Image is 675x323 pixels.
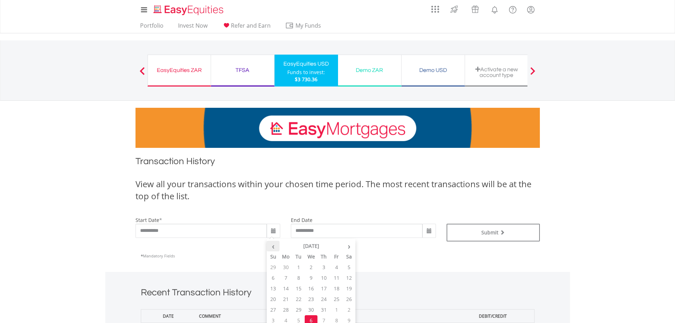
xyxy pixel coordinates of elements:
[305,251,317,262] th: We
[151,2,226,16] a: Home page
[431,5,439,13] img: grid-menu-icon.svg
[330,251,343,262] th: Fr
[267,294,280,305] td: 20
[267,262,280,273] td: 29
[317,294,330,305] td: 24
[280,262,292,273] td: 30
[427,2,444,13] a: AppsGrid
[305,294,317,305] td: 23
[280,241,343,251] th: [DATE]
[135,178,540,202] div: View all your transactions within your chosen time period. The most recent transactions will be a...
[195,309,452,323] th: Comment
[486,2,504,16] a: Notifications
[317,273,330,283] td: 10
[280,251,292,262] th: Mo
[343,283,355,294] td: 19
[267,283,280,294] td: 13
[135,155,540,171] h1: Transaction History
[330,294,343,305] td: 25
[343,262,355,273] td: 5
[317,305,330,315] td: 31
[152,65,206,75] div: EasyEquities ZAR
[504,2,522,16] a: FAQ's and Support
[330,305,343,315] td: 1
[522,2,540,17] a: My Profile
[280,305,292,315] td: 28
[292,262,305,273] td: 1
[141,309,195,323] th: Date
[267,305,280,315] td: 27
[135,108,540,148] img: EasyMortage Promotion Banner
[317,262,330,273] td: 3
[317,251,330,262] th: Th
[305,262,317,273] td: 2
[295,76,317,83] span: $3 730.36
[231,22,271,29] span: Refer and Earn
[343,251,355,262] th: Sa
[141,253,175,258] span: Mandatory Fields
[452,309,534,323] th: Debit/Credit
[305,283,317,294] td: 16
[406,65,460,75] div: Demo USD
[343,305,355,315] td: 2
[287,69,325,76] div: Funds to invest:
[330,262,343,273] td: 4
[279,59,334,69] div: EasyEquities USD
[291,217,312,223] label: end date
[141,286,535,302] h1: Recent Transaction History
[343,273,355,283] td: 12
[280,294,292,305] td: 21
[215,65,270,75] div: TFSA
[280,273,292,283] td: 7
[447,224,540,241] button: Submit
[469,4,481,15] img: vouchers-v2.svg
[267,273,280,283] td: 6
[305,305,317,315] td: 30
[219,22,273,33] a: Refer and Earn
[292,294,305,305] td: 22
[285,21,332,30] span: My Funds
[317,283,330,294] td: 17
[280,283,292,294] td: 14
[343,294,355,305] td: 26
[305,273,317,283] td: 9
[469,66,524,78] div: Activate a new account type
[330,273,343,283] td: 11
[342,65,397,75] div: Demo ZAR
[465,2,486,15] a: Vouchers
[330,283,343,294] td: 18
[292,251,305,262] th: Tu
[267,241,280,251] th: ‹
[292,305,305,315] td: 29
[135,217,159,223] label: start date
[137,22,166,33] a: Portfolio
[292,273,305,283] td: 8
[267,251,280,262] th: Su
[343,241,355,251] th: ›
[152,4,226,16] img: EasyEquities_Logo.png
[292,283,305,294] td: 15
[448,4,460,15] img: thrive-v2.svg
[175,22,210,33] a: Invest Now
